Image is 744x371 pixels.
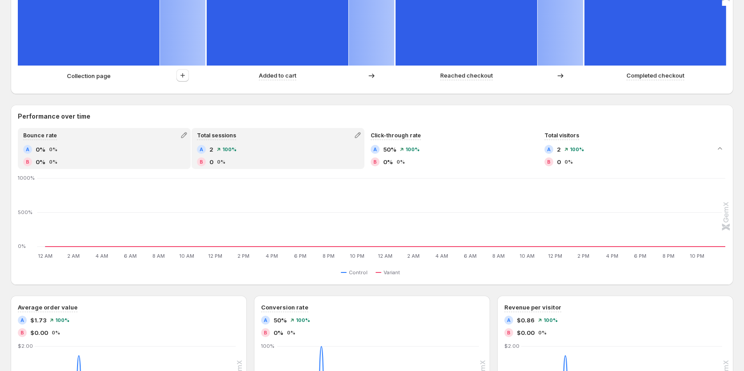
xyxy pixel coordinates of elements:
[200,159,203,165] h2: B
[18,112,726,121] h2: Performance over time
[261,303,308,312] h3: Conversion rate
[36,157,45,166] span: 0%
[492,253,505,259] text: 8 AM
[634,253,646,259] text: 6 PM
[200,147,203,152] h2: A
[287,330,295,335] span: 0%
[564,159,573,165] span: 0%
[222,147,237,152] span: 100%
[373,147,377,152] h2: A
[266,253,278,259] text: 4 PM
[464,253,477,259] text: 6 AM
[49,147,57,152] span: 0%
[264,330,267,335] h2: B
[217,159,225,165] span: 0%
[378,253,392,259] text: 12 AM
[397,159,405,165] span: 0%
[52,330,60,335] span: 0%
[626,71,684,80] p: Completed checkout
[18,243,26,249] text: 0%
[30,316,46,325] span: $1.73
[20,330,24,335] h2: B
[38,253,53,259] text: 12 AM
[323,253,335,259] text: 8 PM
[152,253,165,259] text: 8 AM
[349,269,368,276] span: Control
[714,142,726,155] button: Collapse chart
[18,209,33,215] text: 500%
[606,253,618,259] text: 4 PM
[209,145,213,154] span: 2
[519,253,535,259] text: 10 AM
[507,330,511,335] h2: B
[544,317,558,323] span: 100%
[517,316,535,325] span: $0.86
[504,343,519,349] text: $2.00
[294,253,307,259] text: 6 PM
[577,253,589,259] text: 2 PM
[23,132,57,139] span: Bounce rate
[690,253,704,259] text: 10 PM
[407,253,420,259] text: 2 AM
[548,253,562,259] text: 12 PM
[570,147,584,152] span: 100%
[55,317,69,323] span: 100%
[67,71,110,80] p: Collection page
[18,343,33,349] text: $2.00
[435,253,448,259] text: 4 AM
[504,303,561,312] h3: Revenue per visitor
[261,343,274,349] text: 100%
[264,317,267,323] h2: A
[36,145,45,154] span: 0%
[376,267,404,278] button: Variant
[384,269,400,276] span: Variant
[557,157,561,166] span: 0
[197,132,236,139] span: Total sessions
[67,253,80,259] text: 2 AM
[296,317,310,323] span: 100%
[547,147,551,152] h2: A
[405,147,420,152] span: 100%
[547,159,551,165] h2: B
[517,328,535,337] span: $0.00
[507,317,511,323] h2: A
[341,267,371,278] button: Control
[49,159,57,165] span: 0%
[383,157,393,166] span: 0%
[179,253,194,259] text: 10 AM
[26,159,29,165] h2: B
[662,253,675,259] text: 8 PM
[557,145,561,154] span: 2
[18,175,35,181] text: 1000%
[20,317,24,323] h2: A
[383,145,397,154] span: 50%
[373,159,377,165] h2: B
[440,71,493,80] p: Reached checkout
[95,253,108,259] text: 4 AM
[124,253,137,259] text: 6 AM
[237,253,249,259] text: 2 PM
[30,328,48,337] span: $0.00
[371,132,421,139] span: Click-through rate
[208,253,222,259] text: 12 PM
[18,303,78,312] h3: Average order value
[274,316,287,325] span: 50%
[350,253,364,259] text: 10 PM
[544,132,579,139] span: Total visitors
[538,330,547,335] span: 0%
[26,147,29,152] h2: A
[209,157,213,166] span: 0
[274,328,283,337] span: 0%
[259,71,296,80] p: Added to cart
